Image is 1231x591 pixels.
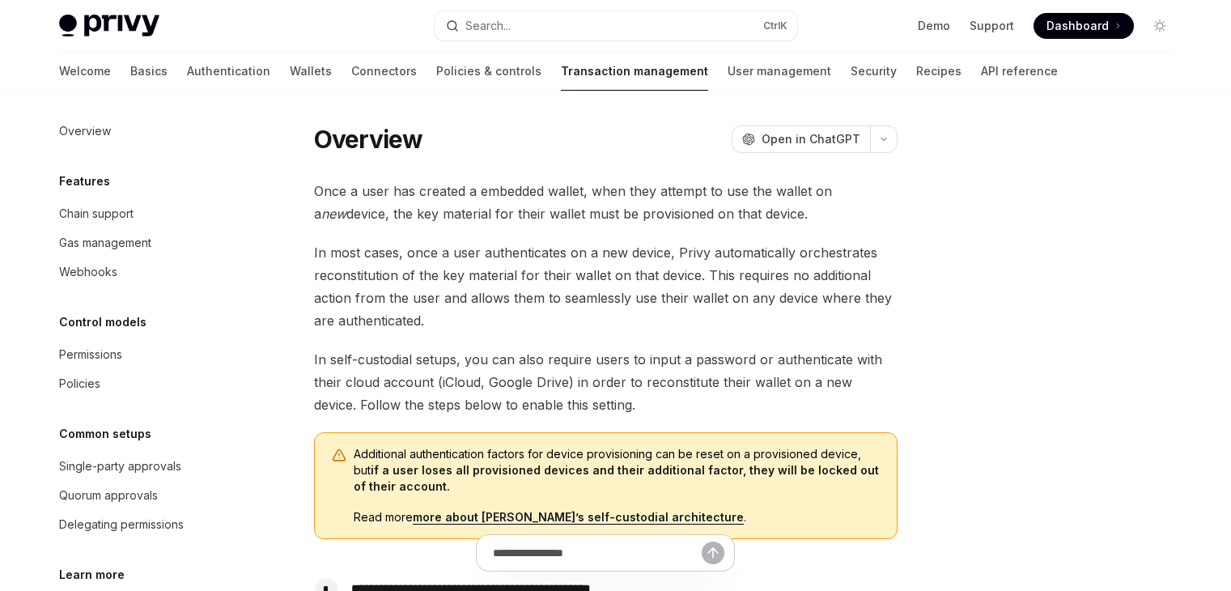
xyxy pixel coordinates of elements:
[59,15,159,37] img: light logo
[46,452,253,481] a: Single-party approvals
[435,11,797,40] button: Search...CtrlK
[970,18,1014,34] a: Support
[59,262,117,282] div: Webhooks
[918,18,950,34] a: Demo
[561,52,708,91] a: Transaction management
[413,510,744,525] a: more about [PERSON_NAME]’s self-custodial architecture
[321,206,346,222] em: new
[59,515,184,534] div: Delegating permissions
[59,52,111,91] a: Welcome
[354,463,879,493] strong: if a user loses all provisioned devices and their additional factor, they will be locked out of t...
[354,446,881,495] span: Additional authentication factors for device provisioning can be reset on a provisioned device, but
[59,172,110,191] h5: Features
[331,448,347,464] svg: Warning
[1147,13,1173,39] button: Toggle dark mode
[728,52,831,91] a: User management
[851,52,897,91] a: Security
[762,131,860,147] span: Open in ChatGPT
[130,52,168,91] a: Basics
[916,52,961,91] a: Recipes
[763,19,787,32] span: Ctrl K
[59,345,122,364] div: Permissions
[59,457,181,476] div: Single-party approvals
[436,52,541,91] a: Policies & controls
[187,52,270,91] a: Authentication
[46,257,253,287] a: Webhooks
[314,180,898,225] span: Once a user has created a embedded wallet, when they attempt to use the wallet on a device, the k...
[314,348,898,416] span: In self-custodial setups, you can also require users to input a password or authenticate with the...
[46,340,253,369] a: Permissions
[59,565,125,585] h5: Learn more
[59,121,111,141] div: Overview
[59,313,146,332] h5: Control models
[732,125,870,153] button: Open in ChatGPT
[465,16,511,36] div: Search...
[59,204,134,223] div: Chain support
[59,424,151,444] h5: Common setups
[46,117,253,146] a: Overview
[314,241,898,332] span: In most cases, once a user authenticates on a new device, Privy automatically orchestrates recons...
[59,486,158,505] div: Quorum approvals
[1034,13,1134,39] a: Dashboard
[46,369,253,398] a: Policies
[314,125,423,154] h1: Overview
[46,228,253,257] a: Gas management
[290,52,332,91] a: Wallets
[981,52,1058,91] a: API reference
[1046,18,1109,34] span: Dashboard
[354,509,881,525] span: Read more .
[702,542,724,564] button: Send message
[46,199,253,228] a: Chain support
[59,233,151,253] div: Gas management
[46,481,253,510] a: Quorum approvals
[351,52,417,91] a: Connectors
[493,535,702,571] input: Ask a question...
[46,510,253,539] a: Delegating permissions
[59,374,100,393] div: Policies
